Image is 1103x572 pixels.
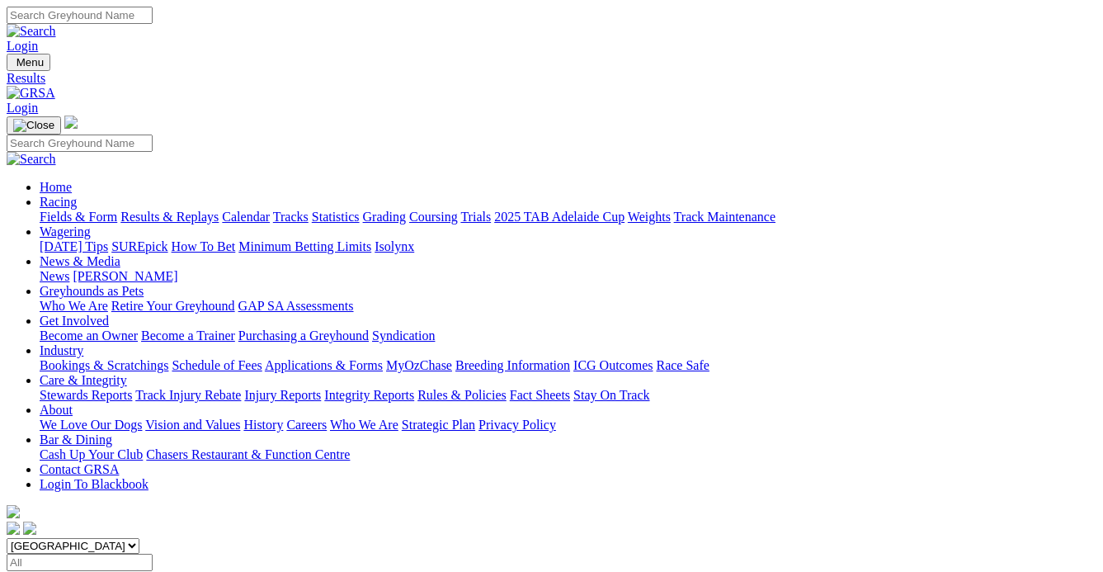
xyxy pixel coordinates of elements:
[40,239,108,253] a: [DATE] Tips
[7,54,50,71] button: Toggle navigation
[286,418,327,432] a: Careers
[120,210,219,224] a: Results & Replays
[312,210,360,224] a: Statistics
[409,210,458,224] a: Coursing
[7,135,153,152] input: Search
[40,299,1096,314] div: Greyhounds as Pets
[40,254,120,268] a: News & Media
[40,433,112,447] a: Bar & Dining
[172,239,236,253] a: How To Bet
[402,418,475,432] a: Strategic Plan
[330,418,398,432] a: Who We Are
[7,86,55,101] img: GRSA
[40,373,127,387] a: Care & Integrity
[243,418,283,432] a: History
[40,329,138,343] a: Become an Owner
[222,210,270,224] a: Calendar
[145,418,240,432] a: Vision and Values
[40,225,91,239] a: Wagering
[23,522,36,535] img: twitter.svg
[372,329,435,343] a: Syndication
[40,462,119,476] a: Contact GRSA
[111,239,167,253] a: SUREpick
[40,403,73,417] a: About
[455,358,570,372] a: Breeding Information
[7,522,20,535] img: facebook.svg
[40,358,1096,373] div: Industry
[265,358,383,372] a: Applications & Forms
[417,388,507,402] a: Rules & Policies
[40,447,143,461] a: Cash Up Your Club
[674,210,775,224] a: Track Maintenance
[40,269,69,283] a: News
[363,210,406,224] a: Grading
[7,24,56,39] img: Search
[111,299,235,313] a: Retire Your Greyhound
[244,388,321,402] a: Injury Reports
[40,329,1096,343] div: Get Involved
[478,418,556,432] a: Privacy Policy
[135,388,241,402] a: Track Injury Rebate
[40,358,168,372] a: Bookings & Scratchings
[40,447,1096,462] div: Bar & Dining
[40,180,72,194] a: Home
[460,210,491,224] a: Trials
[7,39,38,53] a: Login
[40,210,1096,225] div: Racing
[324,388,414,402] a: Integrity Reports
[40,388,132,402] a: Stewards Reports
[628,210,671,224] a: Weights
[375,239,414,253] a: Isolynx
[40,343,83,357] a: Industry
[64,116,78,129] img: logo-grsa-white.png
[40,314,109,328] a: Get Involved
[510,388,570,402] a: Fact Sheets
[73,269,177,283] a: [PERSON_NAME]
[656,358,709,372] a: Race Safe
[40,388,1096,403] div: Care & Integrity
[40,239,1096,254] div: Wagering
[573,388,649,402] a: Stay On Track
[141,329,235,343] a: Become a Trainer
[238,329,369,343] a: Purchasing a Greyhound
[40,477,148,491] a: Login To Blackbook
[40,418,1096,433] div: About
[494,210,625,224] a: 2025 TAB Adelaide Cup
[7,116,61,135] button: Toggle navigation
[13,119,54,132] img: Close
[573,358,653,372] a: ICG Outcomes
[40,210,117,224] a: Fields & Form
[40,269,1096,284] div: News & Media
[40,284,144,298] a: Greyhounds as Pets
[7,101,38,115] a: Login
[7,152,56,167] img: Search
[146,447,350,461] a: Chasers Restaurant & Function Centre
[7,7,153,24] input: Search
[7,71,1096,86] a: Results
[40,195,77,209] a: Racing
[172,358,262,372] a: Schedule of Fees
[7,554,153,571] input: Select date
[238,239,371,253] a: Minimum Betting Limits
[386,358,452,372] a: MyOzChase
[40,418,142,432] a: We Love Our Dogs
[238,299,354,313] a: GAP SA Assessments
[7,505,20,518] img: logo-grsa-white.png
[273,210,309,224] a: Tracks
[16,56,44,69] span: Menu
[40,299,108,313] a: Who We Are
